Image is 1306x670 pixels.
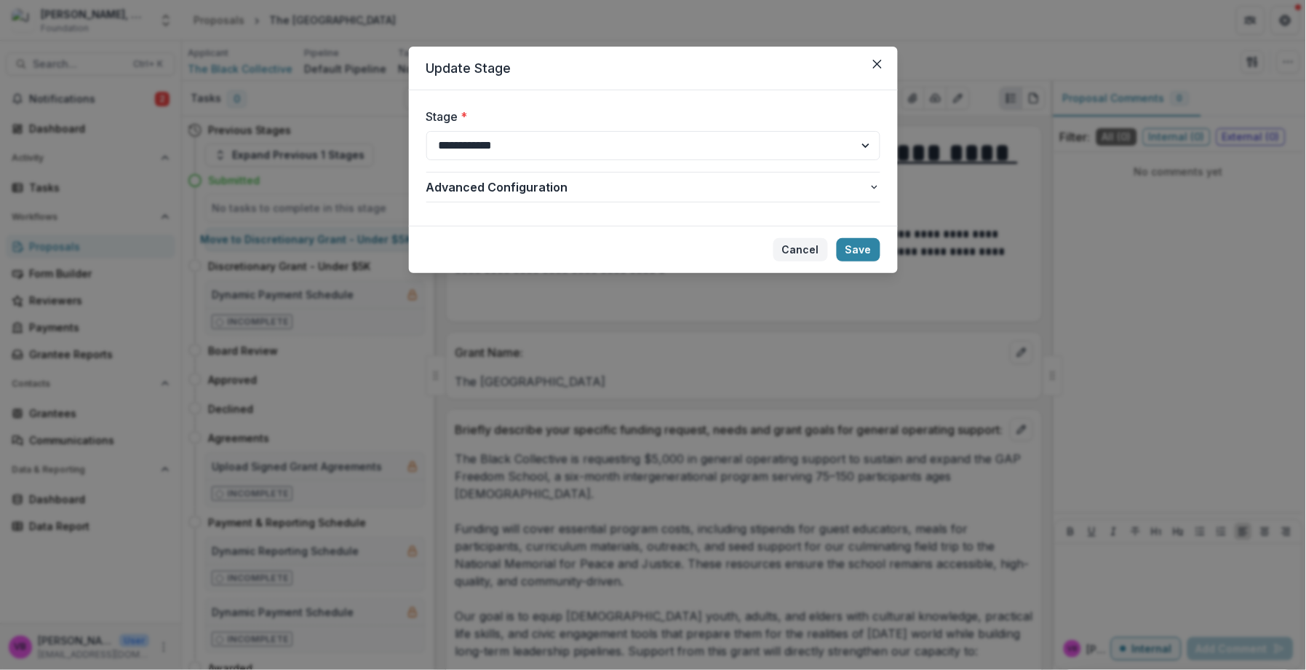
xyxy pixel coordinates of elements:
[426,173,880,202] button: Advanced Configuration
[426,108,872,125] label: Stage
[409,47,898,90] header: Update Stage
[837,238,880,261] button: Save
[773,238,828,261] button: Cancel
[426,178,869,196] span: Advanced Configuration
[866,52,889,76] button: Close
